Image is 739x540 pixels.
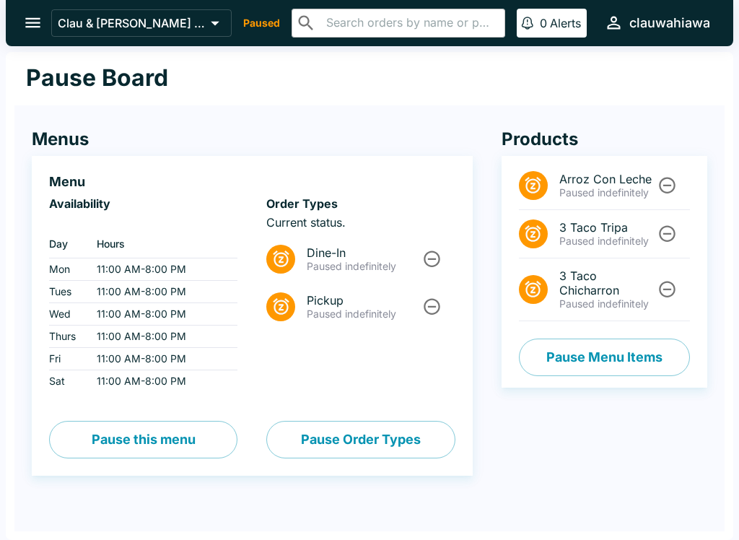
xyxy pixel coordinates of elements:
[307,245,420,260] span: Dine-In
[85,303,237,326] td: 11:00 AM - 8:00 PM
[559,269,655,297] span: 3 Taco Chicharron
[49,348,85,370] td: Fri
[419,245,445,272] button: Unpause
[49,370,85,393] td: Sat
[307,293,420,308] span: Pickup
[654,220,681,247] button: Unpause
[49,303,85,326] td: Wed
[85,326,237,348] td: 11:00 AM - 8:00 PM
[307,260,420,273] p: Paused indefinitely
[559,235,655,248] p: Paused indefinitely
[419,293,445,320] button: Unpause
[559,220,655,235] span: 3 Taco Tripa
[559,297,655,310] p: Paused indefinitely
[307,308,420,321] p: Paused indefinitely
[49,215,237,230] p: ‏
[266,196,455,211] h6: Order Types
[49,258,85,281] td: Mon
[26,64,168,92] h1: Pause Board
[540,16,547,30] p: 0
[49,326,85,348] td: Thurs
[49,281,85,303] td: Tues
[502,129,707,150] h4: Products
[85,348,237,370] td: 11:00 AM - 8:00 PM
[49,196,237,211] h6: Availability
[51,9,232,37] button: Clau & [PERSON_NAME] Cocina - Wahiawa
[550,16,581,30] p: Alerts
[266,215,455,230] p: Current status.
[243,16,280,30] p: Paused
[85,370,237,393] td: 11:00 AM - 8:00 PM
[519,339,690,376] button: Pause Menu Items
[559,172,655,186] span: Arroz Con Leche
[598,7,716,38] button: clauwahiawa
[266,421,455,458] button: Pause Order Types
[14,4,51,41] button: open drawer
[629,14,710,32] div: clauwahiawa
[32,129,473,150] h4: Menus
[49,421,237,458] button: Pause this menu
[322,13,499,33] input: Search orders by name or phone number
[654,172,681,199] button: Unpause
[58,16,205,30] p: Clau & [PERSON_NAME] Cocina - Wahiawa
[559,186,655,199] p: Paused indefinitely
[85,230,237,258] th: Hours
[85,258,237,281] td: 11:00 AM - 8:00 PM
[49,230,85,258] th: Day
[85,281,237,303] td: 11:00 AM - 8:00 PM
[654,276,681,302] button: Unpause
